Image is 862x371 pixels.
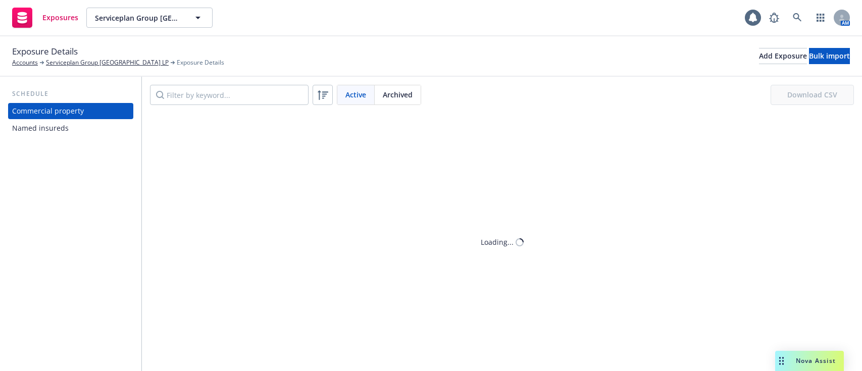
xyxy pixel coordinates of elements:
[12,120,69,136] div: Named insureds
[796,356,836,365] span: Nova Assist
[8,103,133,119] a: Commercial property
[12,45,78,58] span: Exposure Details
[8,120,133,136] a: Named insureds
[46,58,169,67] a: Serviceplan Group [GEOGRAPHIC_DATA] LP
[95,13,182,23] span: Serviceplan Group [GEOGRAPHIC_DATA] LP
[345,89,366,100] span: Active
[810,8,831,28] a: Switch app
[150,85,309,105] input: Filter by keyword...
[12,58,38,67] a: Accounts
[383,89,413,100] span: Archived
[759,48,807,64] button: Add Exposure
[764,8,784,28] a: Report a Bug
[481,237,514,247] div: Loading...
[775,351,788,371] div: Drag to move
[8,89,133,99] div: Schedule
[809,48,850,64] button: Bulk import
[42,14,78,22] span: Exposures
[787,8,807,28] a: Search
[86,8,213,28] button: Serviceplan Group [GEOGRAPHIC_DATA] LP
[8,4,82,32] a: Exposures
[177,58,224,67] span: Exposure Details
[775,351,844,371] button: Nova Assist
[12,103,84,119] div: Commercial property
